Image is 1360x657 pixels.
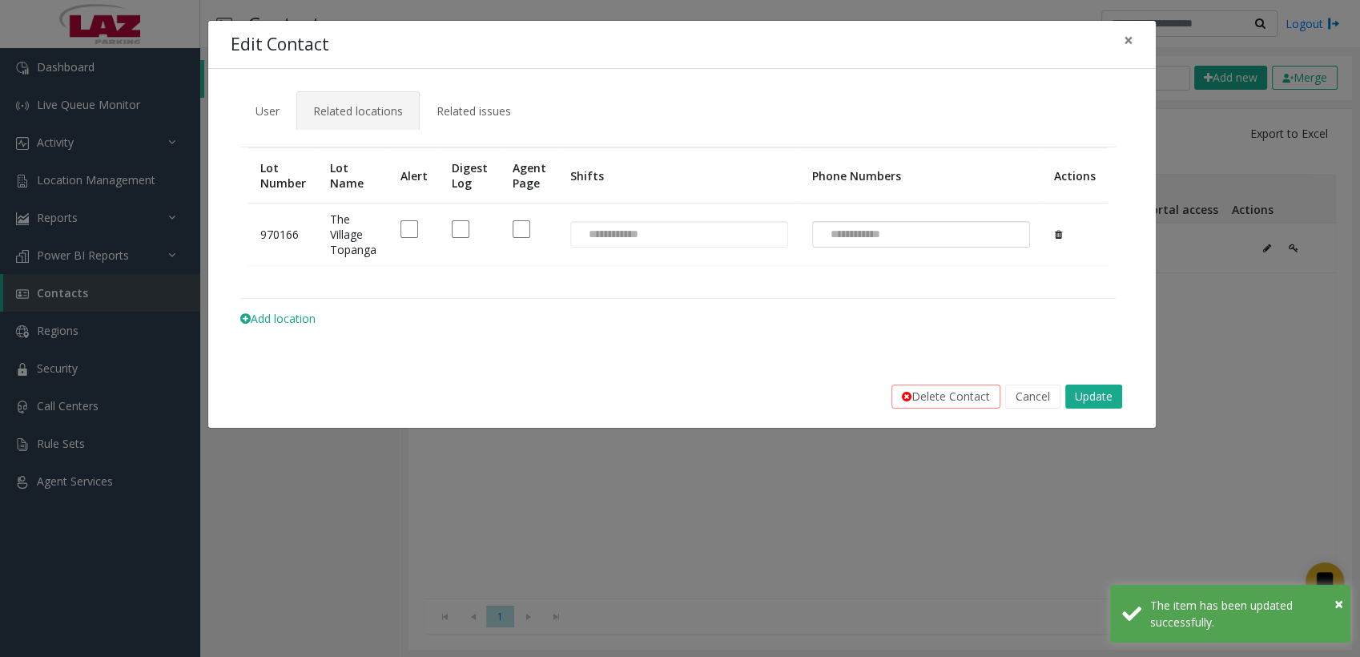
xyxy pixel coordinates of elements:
[231,32,329,58] h4: Edit Contact
[1042,148,1108,204] th: Actions
[248,204,318,266] td: 970166
[248,148,318,204] th: Lot Number
[1150,597,1338,631] div: The item has been updated successfully.
[800,148,1042,204] th: Phone Numbers
[1334,592,1343,616] button: Close
[240,311,316,326] span: Add location
[388,148,440,204] th: Alert
[256,103,280,119] span: User
[1124,29,1133,51] span: ×
[440,148,500,204] th: Digest Log
[437,103,511,119] span: Related issues
[318,148,388,204] th: Lot Name
[239,91,1125,119] ul: Tabs
[1334,593,1343,615] span: ×
[1065,385,1122,409] button: Update
[1113,21,1145,60] button: Close
[501,148,558,204] th: Agent Page
[558,148,800,204] th: Shifts
[891,385,1000,409] button: Delete Contact
[1005,385,1060,409] button: Cancel
[571,222,647,248] input: NO DATA FOUND
[318,204,388,266] td: The Village Topanga
[313,103,403,119] span: Related locations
